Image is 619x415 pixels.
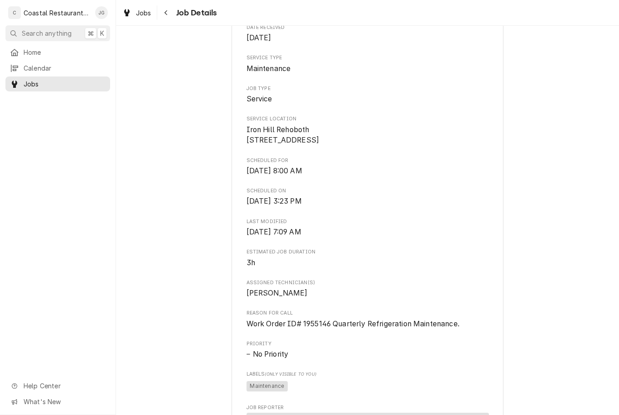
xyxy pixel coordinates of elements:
[247,166,489,176] span: Scheduled For
[247,167,302,175] span: [DATE] 8:00 AM
[247,24,489,43] div: Date Received
[247,349,489,360] div: No Priority
[247,248,489,268] div: Estimated Job Duration
[247,157,489,164] span: Scheduled For
[247,380,489,393] span: [object Object]
[247,310,489,317] span: Reason For Call
[247,54,489,62] span: Service Type
[247,85,489,105] div: Job Type
[5,76,110,91] a: Jobs
[247,24,489,31] span: Date Received
[247,218,489,225] span: Last Modified
[247,63,489,74] span: Service Type
[24,8,90,18] div: Coastal Restaurant Repair
[247,319,489,329] span: Reason For Call
[247,197,302,205] span: [DATE] 3:23 PM
[24,79,106,89] span: Jobs
[247,94,489,105] span: Job Type
[247,310,489,329] div: Reason For Call
[247,124,489,146] span: Service Location
[247,85,489,92] span: Job Type
[24,63,106,73] span: Calendar
[247,404,489,411] span: Job Reporter
[247,248,489,256] span: Estimated Job Duration
[247,227,489,238] span: Last Modified
[247,33,271,42] span: [DATE]
[24,397,105,406] span: What's New
[24,48,106,57] span: Home
[247,125,319,145] span: Iron Hill Rehoboth [STREET_ADDRESS]
[247,218,489,238] div: Last Modified
[95,6,108,19] div: James Gatton's Avatar
[247,381,288,392] span: Maintenance
[247,187,489,195] span: Scheduled On
[247,115,489,123] span: Service Location
[136,8,151,18] span: Jobs
[247,95,272,103] span: Service
[247,340,489,360] div: Priority
[5,394,110,409] a: Go to What's New
[22,29,72,38] span: Search anything
[247,288,489,299] span: Assigned Technician(s)
[5,45,110,60] a: Home
[247,196,489,207] span: Scheduled On
[174,7,217,19] span: Job Details
[247,187,489,207] div: Scheduled On
[247,228,301,236] span: [DATE] 7:09 AM
[247,289,308,297] span: [PERSON_NAME]
[247,320,459,328] span: Work Order ID# 1955146 Quarterly Refrigeration Maintenance.
[247,33,489,43] span: Date Received
[95,6,108,19] div: JG
[159,5,174,20] button: Navigate back
[5,378,110,393] a: Go to Help Center
[265,372,316,377] span: (Only Visible to You)
[24,381,105,391] span: Help Center
[247,64,291,73] span: Maintenance
[5,61,110,76] a: Calendar
[119,5,155,20] a: Jobs
[247,349,489,360] span: Priority
[247,115,489,146] div: Service Location
[247,340,489,348] span: Priority
[100,29,104,38] span: K
[247,371,489,393] div: [object Object]
[247,371,489,378] span: Labels
[247,279,489,299] div: Assigned Technician(s)
[8,6,21,19] div: C
[5,25,110,41] button: Search anything⌘K
[247,54,489,74] div: Service Type
[247,258,255,267] span: 3h
[247,279,489,286] span: Assigned Technician(s)
[247,258,489,268] span: Estimated Job Duration
[87,29,94,38] span: ⌘
[247,157,489,176] div: Scheduled For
